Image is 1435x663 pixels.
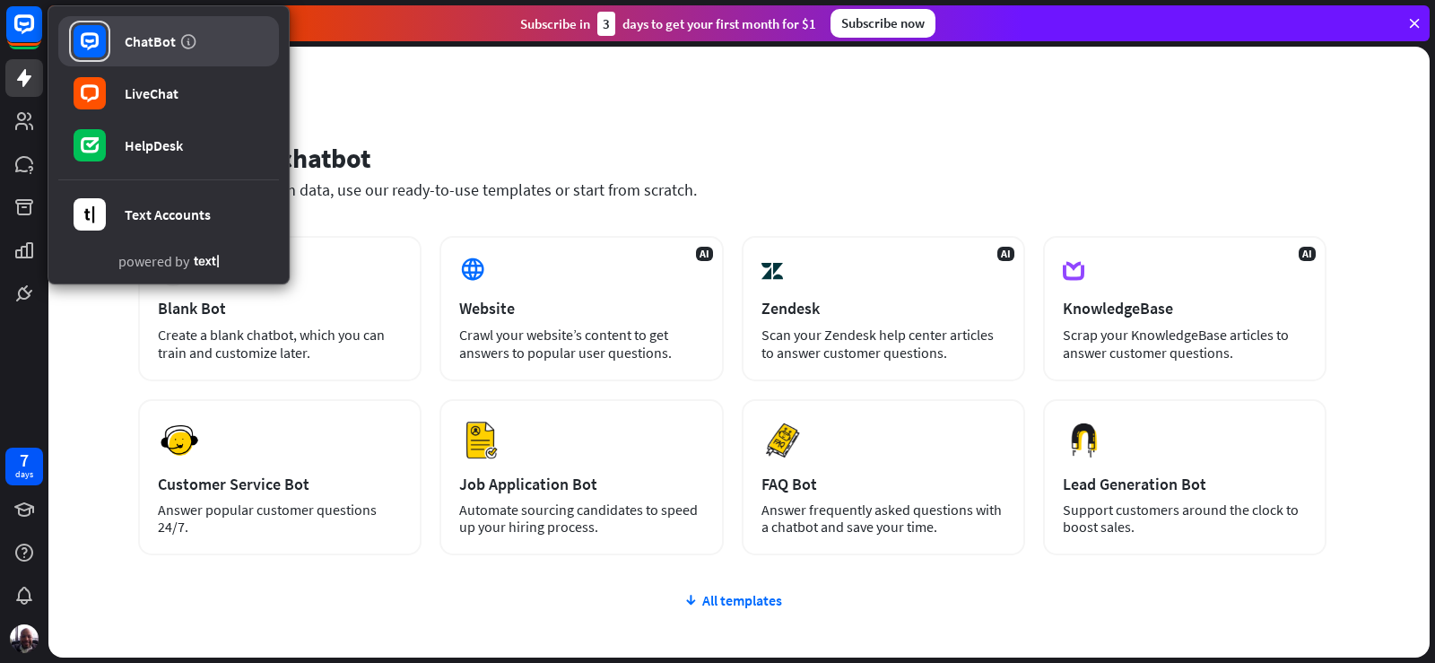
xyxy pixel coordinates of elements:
span: AI [696,247,713,261]
div: 3 [597,12,615,36]
div: Crawl your website’s content to get answers to popular user questions. [459,326,703,362]
div: Automate sourcing candidates to speed up your hiring process. [459,502,703,536]
div: Blank Bot [158,298,402,318]
span: AI [1299,247,1316,261]
div: days [15,468,33,481]
div: 7 [20,452,29,468]
div: Support customers around the clock to boost sales. [1063,502,1307,536]
button: Open LiveChat chat widget [14,7,68,61]
div: Zendesk [761,298,1005,318]
span: AI [997,247,1014,261]
div: Answer frequently asked questions with a chatbot and save your time. [761,502,1005,536]
a: 7 days [5,448,43,485]
div: Set up your chatbot [138,141,1326,175]
div: KnowledgeBase [1063,298,1307,318]
div: Answer popular customer questions 24/7. [158,502,402,536]
div: Train your chatbot with data, use our ready-to-use templates or start from scratch. [138,179,1326,200]
div: Lead Generation Bot [1063,474,1307,494]
div: Subscribe now [831,9,935,38]
div: Scrap your KnowledgeBase articles to answer customer questions. [1063,326,1307,362]
div: All templates [138,591,1326,609]
div: Website [459,298,703,318]
div: Subscribe in days to get your first month for $1 [520,12,816,36]
div: Scan your Zendesk help center articles to answer customer questions. [761,326,1005,362]
div: Job Application Bot [459,474,703,494]
div: Customer Service Bot [158,474,402,494]
div: Create a blank chatbot, which you can train and customize later. [158,326,402,362]
div: FAQ Bot [761,474,1005,494]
